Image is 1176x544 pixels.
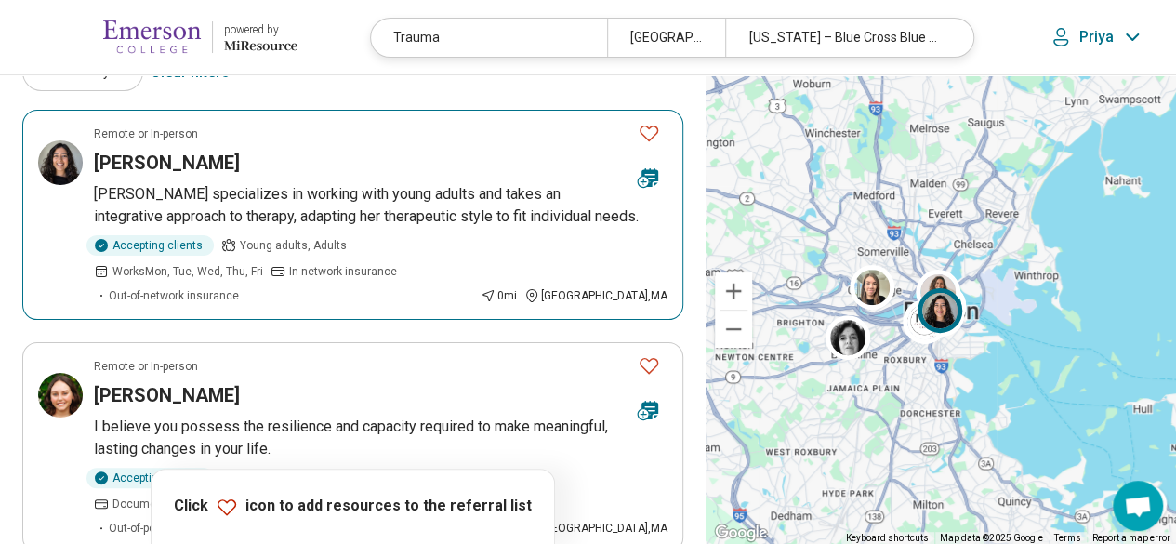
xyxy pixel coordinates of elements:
[1113,481,1163,531] div: Open chat
[86,468,214,488] div: Accepting clients
[1054,533,1081,543] a: Terms (opens in new tab)
[30,15,297,60] a: Emerson Collegepowered by
[289,263,397,280] span: In-network insurance
[109,287,239,304] span: Out-of-network insurance
[524,287,667,304] div: [GEOGRAPHIC_DATA] , MA
[1079,28,1115,46] p: Priya
[371,19,607,57] div: Trauma
[94,382,240,408] h3: [PERSON_NAME]
[94,150,240,176] h3: [PERSON_NAME]
[725,19,961,57] div: [US_STATE] – Blue Cross Blue Shield
[112,496,324,512] span: Documentation provided for patient filling
[112,263,263,280] span: Works Mon, Tue, Wed, Thu, Fri
[940,533,1043,543] span: Map data ©2025 Google
[86,235,214,256] div: Accepting clients
[715,272,752,310] button: Zoom in
[240,237,347,254] span: Young adults, Adults
[1092,533,1170,543] a: Report a map error
[103,15,201,60] img: Emerson College
[174,496,532,518] p: Click icon to add resources to the referral list
[630,347,667,385] button: Favorite
[481,287,517,304] div: 0 mi
[109,520,178,537] span: Out-of-pocket
[94,416,667,460] p: I believe you possess the resilience and capacity required to make meaningful, lasting changes in...
[94,126,198,142] p: Remote or In-person
[607,19,725,57] div: [GEOGRAPHIC_DATA], [GEOGRAPHIC_DATA]
[94,183,667,228] p: [PERSON_NAME] specializes in working with young adults and takes an integrative approach to thera...
[715,311,752,348] button: Zoom out
[630,114,667,153] button: Favorite
[224,21,297,38] div: powered by
[524,520,667,537] div: [GEOGRAPHIC_DATA] , MA
[94,358,198,375] p: Remote or In-person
